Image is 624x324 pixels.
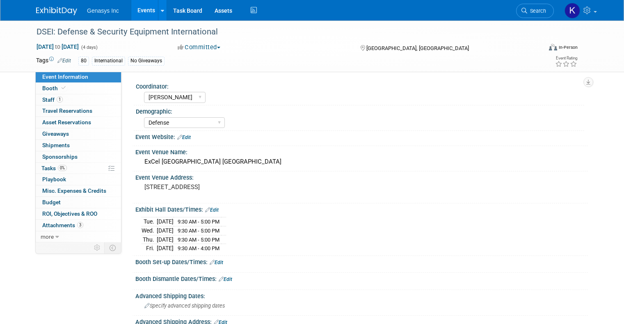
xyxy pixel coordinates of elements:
[57,96,63,103] span: 1
[36,220,121,231] a: Attachments3
[36,71,121,82] a: Event Information
[157,235,174,244] td: [DATE]
[565,3,580,18] img: Kate Lawson
[157,217,174,226] td: [DATE]
[157,226,174,235] td: [DATE]
[36,105,121,116] a: Travel Reservations
[36,197,121,208] a: Budget
[136,105,584,116] div: Demographic:
[42,119,91,125] span: Asset Reservations
[128,57,165,65] div: No Giveaways
[87,7,119,14] span: Genasys Inc
[36,117,121,128] a: Asset Reservations
[219,276,232,282] a: Edit
[42,142,70,148] span: Shipments
[142,244,157,253] td: Fri.
[41,165,67,171] span: Tasks
[549,44,557,50] img: Format-Inperson.png
[178,219,219,225] span: 9:30 AM - 5:00 PM
[42,85,67,91] span: Booth
[157,244,174,253] td: [DATE]
[178,237,219,243] span: 9:30 AM - 5:00 PM
[135,146,588,156] div: Event Venue Name:
[527,8,546,14] span: Search
[42,199,61,205] span: Budget
[36,56,71,66] td: Tags
[36,185,121,196] a: Misc. Expenses & Credits
[36,7,77,15] img: ExhibitDay
[34,25,532,39] div: DSEI: Defense & Security Equipment International
[175,43,224,52] button: Committed
[177,135,191,140] a: Edit
[516,4,554,18] a: Search
[144,183,315,191] pre: [STREET_ADDRESS]
[36,208,121,219] a: ROI, Objectives & ROO
[58,165,67,171] span: 0%
[42,130,69,137] span: Giveaways
[78,57,89,65] div: 80
[36,83,121,94] a: Booth
[41,233,54,240] span: more
[36,174,121,185] a: Playbook
[42,222,83,228] span: Attachments
[498,43,578,55] div: Event Format
[142,226,157,235] td: Wed.
[62,86,66,90] i: Booth reservation complete
[77,222,83,228] span: 3
[178,228,219,234] span: 9:30 AM - 5:00 PM
[36,163,121,174] a: Tasks0%
[42,176,66,183] span: Playbook
[36,151,121,162] a: Sponsorships
[555,56,577,60] div: Event Rating
[135,273,588,283] div: Booth Dismantle Dates/Times:
[178,245,219,251] span: 9:30 AM - 4:00 PM
[558,44,578,50] div: In-Person
[142,155,582,168] div: ExCel [GEOGRAPHIC_DATA] [GEOGRAPHIC_DATA]
[42,73,88,80] span: Event Information
[36,94,121,105] a: Staff1
[80,45,98,50] span: (4 days)
[135,290,588,300] div: Advanced Shipping Dates:
[42,153,78,160] span: Sponsorships
[36,140,121,151] a: Shipments
[144,303,225,309] span: Specify advanced shipping dates
[366,45,469,51] span: [GEOGRAPHIC_DATA], [GEOGRAPHIC_DATA]
[57,58,71,64] a: Edit
[136,80,584,91] div: Coordinator:
[210,260,223,265] a: Edit
[36,128,121,139] a: Giveaways
[36,43,79,50] span: [DATE] [DATE]
[42,96,63,103] span: Staff
[135,131,588,141] div: Event Website:
[142,235,157,244] td: Thu.
[135,171,588,182] div: Event Venue Address:
[42,187,106,194] span: Misc. Expenses & Credits
[54,43,62,50] span: to
[42,210,97,217] span: ROI, Objectives & ROO
[90,242,105,253] td: Personalize Event Tab Strip
[105,242,121,253] td: Toggle Event Tabs
[92,57,125,65] div: International
[42,107,92,114] span: Travel Reservations
[36,231,121,242] a: more
[135,256,588,267] div: Booth Set-up Dates/Times:
[205,207,219,213] a: Edit
[142,217,157,226] td: Tue.
[135,203,588,214] div: Exhibit Hall Dates/Times:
